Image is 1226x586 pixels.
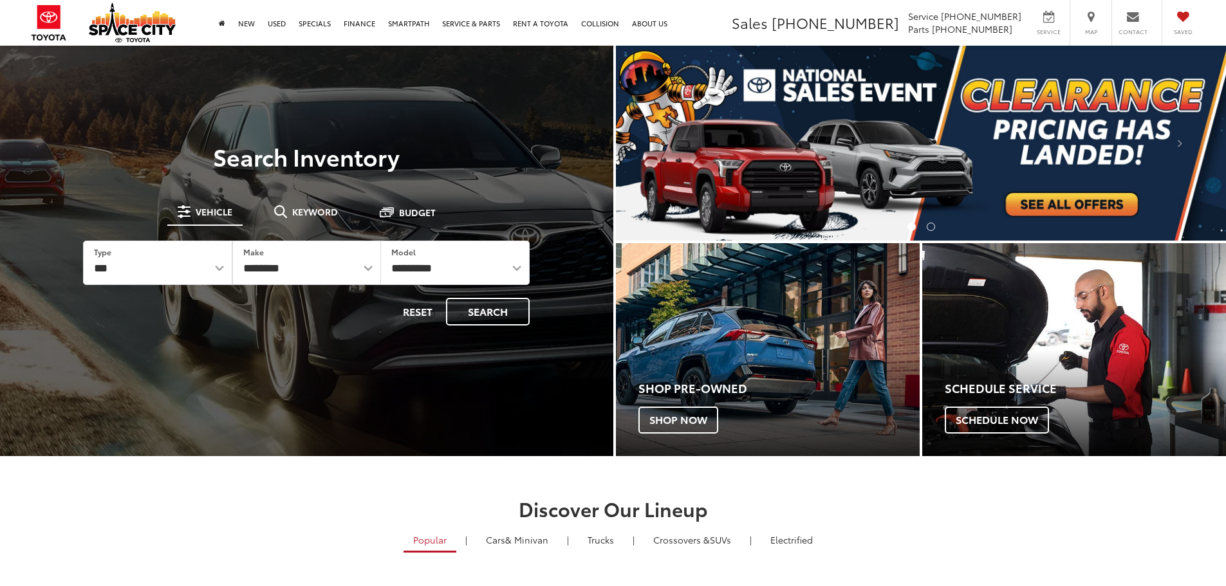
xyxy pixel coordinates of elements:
[772,12,899,33] span: [PHONE_NUMBER]
[292,207,338,216] span: Keyword
[945,382,1226,395] h4: Schedule Service
[1034,28,1063,36] span: Service
[1119,28,1147,36] span: Contact
[391,246,416,257] label: Model
[653,533,710,546] span: Crossovers &
[476,529,558,551] a: Cars
[907,223,916,231] li: Go to slide number 1.
[932,23,1012,35] span: [PHONE_NUMBER]
[89,3,176,42] img: Space City Toyota
[638,382,920,395] h4: Shop Pre-Owned
[404,529,456,553] a: Popular
[616,243,920,456] div: Toyota
[927,223,935,231] li: Go to slide number 2.
[446,298,530,325] button: Search
[638,407,718,434] span: Shop Now
[564,533,572,546] li: |
[1077,28,1105,36] span: Map
[462,533,470,546] li: |
[908,23,929,35] span: Parts
[505,533,548,546] span: & Minivan
[616,243,920,456] a: Shop Pre-Owned Shop Now
[747,533,755,546] li: |
[196,207,232,216] span: Vehicle
[644,529,741,551] a: SUVs
[243,246,264,257] label: Make
[160,498,1067,519] h2: Discover Our Lineup
[732,12,768,33] span: Sales
[578,529,624,551] a: Trucks
[761,529,822,551] a: Electrified
[1135,71,1226,215] button: Click to view next picture.
[54,143,559,169] h3: Search Inventory
[616,71,707,215] button: Click to view previous picture.
[392,298,443,325] button: Reset
[941,10,1021,23] span: [PHONE_NUMBER]
[922,243,1226,456] a: Schedule Service Schedule Now
[399,208,436,217] span: Budget
[629,533,638,546] li: |
[908,10,938,23] span: Service
[922,243,1226,456] div: Toyota
[945,407,1049,434] span: Schedule Now
[94,246,111,257] label: Type
[1169,28,1197,36] span: Saved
